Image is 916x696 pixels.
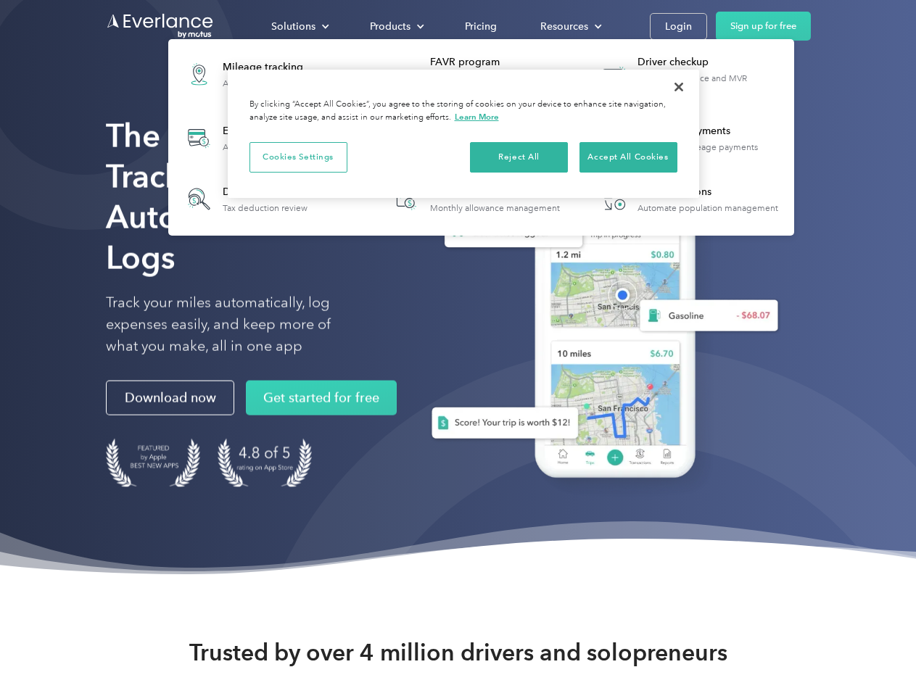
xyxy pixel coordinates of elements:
div: Monthly allowance management [430,203,560,213]
a: Login [650,13,707,40]
div: HR Integrations [638,185,778,199]
nav: Products [168,39,794,236]
div: Mileage tracking [223,60,317,75]
p: Track your miles automatically, log expenses easily, and keep more of what you make, all in one app [106,292,365,357]
div: Resources [540,17,588,36]
a: Mileage trackingAutomatic mileage logs [176,48,324,101]
div: Privacy [228,70,699,198]
button: Reject All [470,142,568,173]
a: Sign up for free [716,12,811,41]
div: Products [370,17,410,36]
a: Go to homepage [106,12,215,40]
a: FAVR programFixed & Variable Rate reimbursement design & management [383,48,579,101]
a: Deduction finderTax deduction review [176,175,315,223]
div: Automate population management [638,203,778,213]
strong: Trusted by over 4 million drivers and solopreneurs [189,638,727,667]
button: Accept All Cookies [579,142,677,173]
div: Expense tracking [223,124,327,138]
button: Cookies Settings [249,142,347,173]
img: Badge for Featured by Apple Best New Apps [106,439,200,487]
div: Products [355,14,436,39]
a: Download now [106,381,234,415]
div: Solutions [271,17,315,36]
img: Everlance, mileage tracker app, expense tracking app [408,138,790,500]
div: By clicking “Accept All Cookies”, you agree to the storing of cookies on your device to enhance s... [249,99,677,124]
div: Resources [526,14,614,39]
a: Get started for free [246,381,397,415]
div: Cookie banner [228,70,699,198]
div: Deduction finder [223,185,308,199]
div: License, insurance and MVR verification [638,73,786,94]
div: Pricing [465,17,497,36]
a: Expense trackingAutomatic transaction logs [176,112,334,165]
div: Automatic transaction logs [223,142,327,152]
div: Automatic mileage logs [223,78,317,88]
a: Driver checkupLicense, insurance and MVR verification [590,48,787,101]
div: FAVR program [430,55,579,70]
div: Login [665,17,692,36]
a: Pricing [450,14,511,39]
a: Accountable planMonthly allowance management [383,175,567,223]
a: HR IntegrationsAutomate population management [590,175,785,223]
a: More information about your privacy, opens in a new tab [455,112,499,122]
img: 4.9 out of 5 stars on the app store [218,439,312,487]
div: Solutions [257,14,341,39]
div: Driver checkup [638,55,786,70]
button: Close [663,71,695,103]
div: Tax deduction review [223,203,308,213]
